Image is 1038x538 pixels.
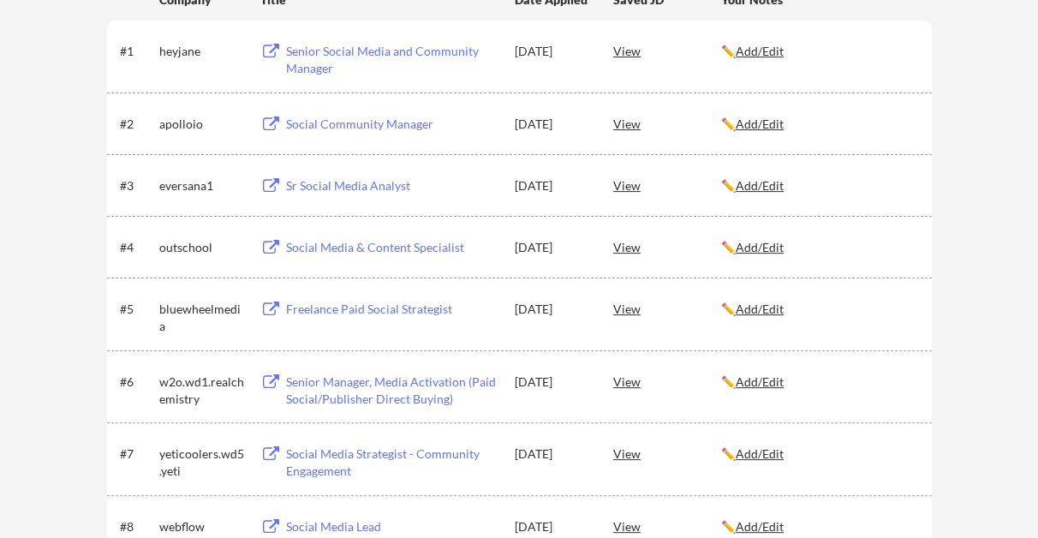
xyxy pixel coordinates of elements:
div: View [613,35,721,66]
div: Senior Social Media and Community Manager [286,43,498,76]
div: View [613,108,721,139]
div: #5 [120,301,153,318]
div: w2o.wd1.realchemistry [159,374,245,407]
div: View [613,438,721,469]
div: Freelance Paid Social Strategist [286,301,498,318]
div: ✏️ [721,239,916,256]
u: Add/Edit [736,519,784,534]
div: yeticoolers.wd5.yeti [159,445,245,479]
div: View [613,231,721,262]
div: [DATE] [515,374,590,391]
div: [DATE] [515,239,590,256]
div: webflow [159,518,245,535]
div: #1 [120,43,153,60]
div: ✏️ [721,445,916,463]
u: Add/Edit [736,302,784,316]
u: Add/Edit [736,117,784,131]
u: Add/Edit [736,446,784,461]
u: Add/Edit [736,44,784,58]
u: Add/Edit [736,374,784,389]
div: [DATE] [515,177,590,194]
div: #4 [120,239,153,256]
div: outschool [159,239,245,256]
div: View [613,170,721,200]
div: ✏️ [721,374,916,391]
div: View [613,293,721,324]
div: [DATE] [515,43,590,60]
u: Add/Edit [736,240,784,254]
div: Social Media Lead [286,518,498,535]
div: #7 [120,445,153,463]
div: #2 [120,116,153,133]
div: Social Media Strategist - Community Engagement [286,445,498,479]
div: Sr Social Media Analyst [286,177,498,194]
div: [DATE] [515,445,590,463]
div: ✏️ [721,301,916,318]
div: Senior Manager, Media Activation (Paid Social/Publisher Direct Buying) [286,374,498,407]
div: apolloio [159,116,245,133]
div: ✏️ [721,518,916,535]
div: #6 [120,374,153,391]
div: eversana1 [159,177,245,194]
div: View [613,366,721,397]
div: ✏️ [721,116,916,133]
div: #3 [120,177,153,194]
div: [DATE] [515,116,590,133]
div: heyjane [159,43,245,60]
div: #8 [120,518,153,535]
div: Social Media & Content Specialist [286,239,498,256]
div: Social Community Manager [286,116,498,133]
div: ✏️ [721,177,916,194]
div: bluewheelmedia [159,301,245,334]
div: ✏️ [721,43,916,60]
div: [DATE] [515,518,590,535]
div: [DATE] [515,301,590,318]
u: Add/Edit [736,178,784,193]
